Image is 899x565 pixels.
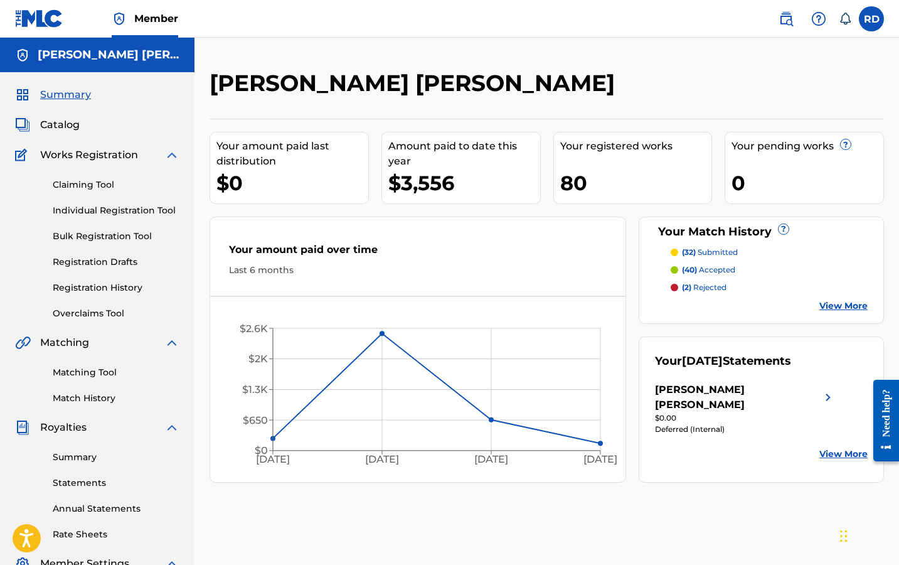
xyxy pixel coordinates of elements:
[731,169,883,197] div: 0
[388,169,540,197] div: $3,556
[779,224,789,234] span: ?
[164,148,179,163] img: expand
[229,264,607,277] div: Last 6 months
[560,139,712,154] div: Your registered works
[40,335,89,350] span: Matching
[839,13,851,25] div: Notifications
[15,117,30,132] img: Catalog
[836,505,899,565] iframe: Chat Widget
[682,247,696,257] span: (32)
[15,87,30,102] img: Summary
[819,448,868,461] a: View More
[15,335,31,350] img: Matching
[840,517,848,555] div: Drag
[365,453,399,465] tspan: [DATE]
[682,354,723,368] span: [DATE]
[229,242,607,264] div: Your amount paid over time
[240,323,268,335] tspan: $2.6K
[682,282,726,293] p: rejected
[53,366,179,379] a: Matching Tool
[655,412,836,424] div: $0.00
[40,117,80,132] span: Catalog
[40,148,138,163] span: Works Registration
[655,223,868,240] div: Your Match History
[682,282,691,292] span: (2)
[655,382,836,435] a: [PERSON_NAME] [PERSON_NAME]right chevron icon$0.00Deferred (Internal)
[15,148,31,163] img: Works Registration
[731,139,883,154] div: Your pending works
[819,299,868,313] a: View More
[655,424,836,435] div: Deferred (Internal)
[671,264,868,276] a: (40) accepted
[474,453,508,465] tspan: [DATE]
[248,353,268,365] tspan: $2K
[164,420,179,435] img: expand
[243,414,268,426] tspan: $650
[583,453,617,465] tspan: [DATE]
[53,281,179,294] a: Registration History
[256,453,290,465] tspan: [DATE]
[671,247,868,258] a: (32) submitted
[682,265,697,274] span: (40)
[774,6,799,31] a: Public Search
[859,6,884,31] div: User Menu
[53,451,179,464] a: Summary
[164,335,179,350] img: expand
[134,11,178,26] span: Member
[53,502,179,515] a: Annual Statements
[806,6,831,31] div: Help
[560,169,712,197] div: 80
[255,444,268,456] tspan: $0
[15,87,91,102] a: SummarySummary
[112,11,127,26] img: Top Rightsholder
[53,230,179,243] a: Bulk Registration Tool
[671,282,868,293] a: (2) rejected
[53,528,179,541] a: Rate Sheets
[53,307,179,320] a: Overclaims Tool
[15,48,30,63] img: Accounts
[216,169,368,197] div: $0
[40,87,91,102] span: Summary
[38,48,179,62] h5: Rommel Alexander Donald
[864,369,899,473] iframe: Resource Center
[53,204,179,217] a: Individual Registration Tool
[15,420,30,435] img: Royalties
[53,256,179,269] a: Registration Drafts
[210,69,621,97] h2: [PERSON_NAME] [PERSON_NAME]
[216,139,368,169] div: Your amount paid last distribution
[682,264,735,276] p: accepted
[40,420,87,435] span: Royalties
[821,382,836,412] img: right chevron icon
[53,178,179,191] a: Claiming Tool
[655,382,821,412] div: [PERSON_NAME] [PERSON_NAME]
[15,117,80,132] a: CatalogCatalog
[53,392,179,405] a: Match History
[15,9,63,28] img: MLC Logo
[53,476,179,490] a: Statements
[779,11,794,26] img: search
[811,11,826,26] img: help
[841,139,851,149] span: ?
[682,247,738,258] p: submitted
[388,139,540,169] div: Amount paid to date this year
[655,353,791,370] div: Your Statements
[242,384,268,395] tspan: $1.3K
